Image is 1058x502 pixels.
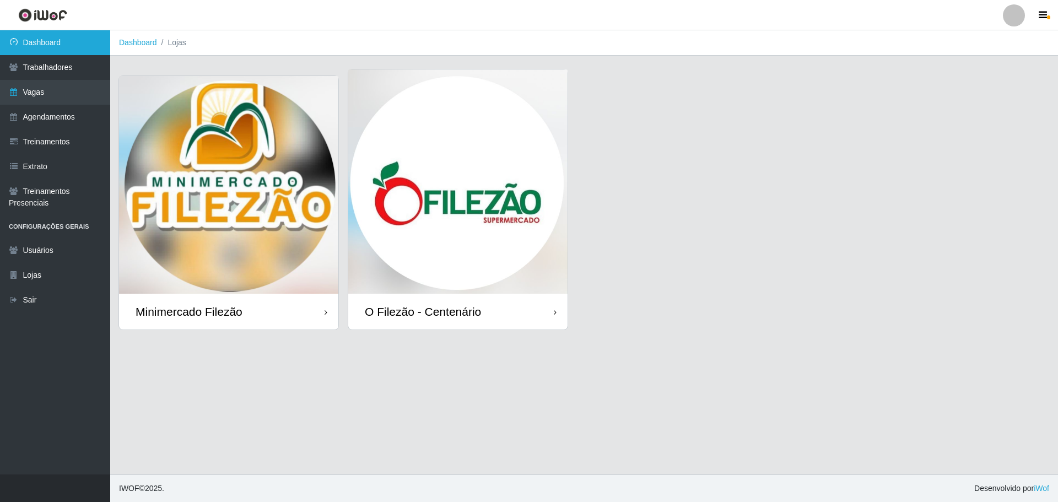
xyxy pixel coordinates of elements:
li: Lojas [157,37,186,48]
div: O Filezão - Centenário [365,305,481,319]
nav: breadcrumb [110,30,1058,56]
span: © 2025 . [119,483,164,494]
span: IWOF [119,484,139,493]
img: cardImg [119,76,338,294]
span: Desenvolvido por [974,483,1049,494]
a: iWof [1034,484,1049,493]
a: O Filezão - Centenário [348,69,568,330]
img: CoreUI Logo [18,8,67,22]
a: Dashboard [119,38,157,47]
img: cardImg [348,69,568,294]
a: Minimercado Filezão [119,76,338,330]
div: Minimercado Filezão [136,305,242,319]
